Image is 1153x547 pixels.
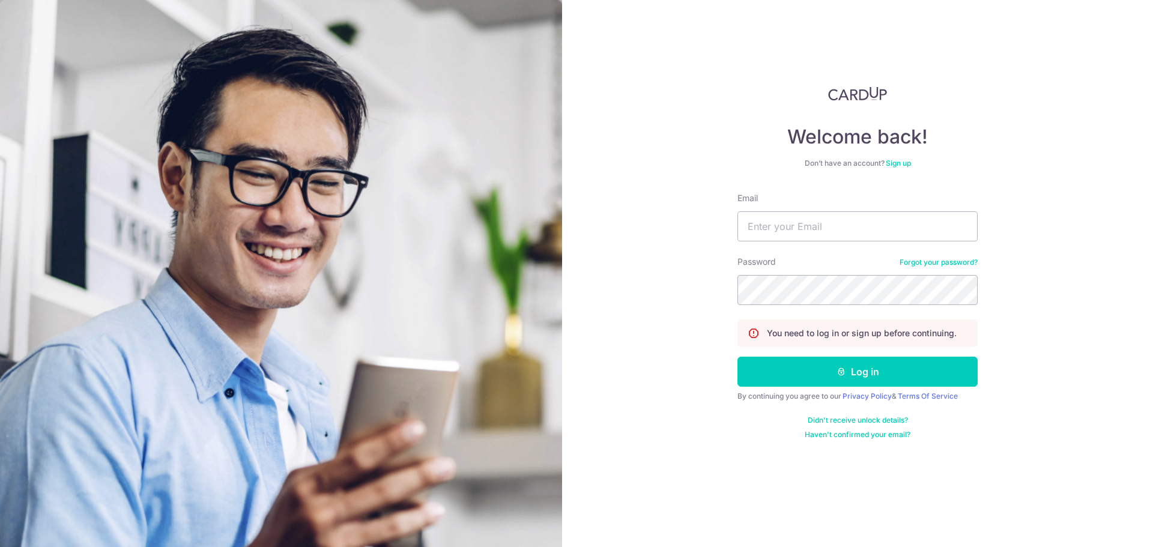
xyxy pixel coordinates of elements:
a: Sign up [886,159,911,168]
img: CardUp Logo [828,86,887,101]
a: Terms Of Service [898,391,958,400]
button: Log in [737,357,978,387]
h4: Welcome back! [737,125,978,149]
div: Don’t have an account? [737,159,978,168]
a: Privacy Policy [843,391,892,400]
p: You need to log in or sign up before continuing. [767,327,957,339]
a: Didn't receive unlock details? [808,416,908,425]
a: Forgot your password? [900,258,978,267]
input: Enter your Email [737,211,978,241]
a: Haven't confirmed your email? [805,430,910,440]
label: Email [737,192,758,204]
div: By continuing you agree to our & [737,391,978,401]
label: Password [737,256,776,268]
